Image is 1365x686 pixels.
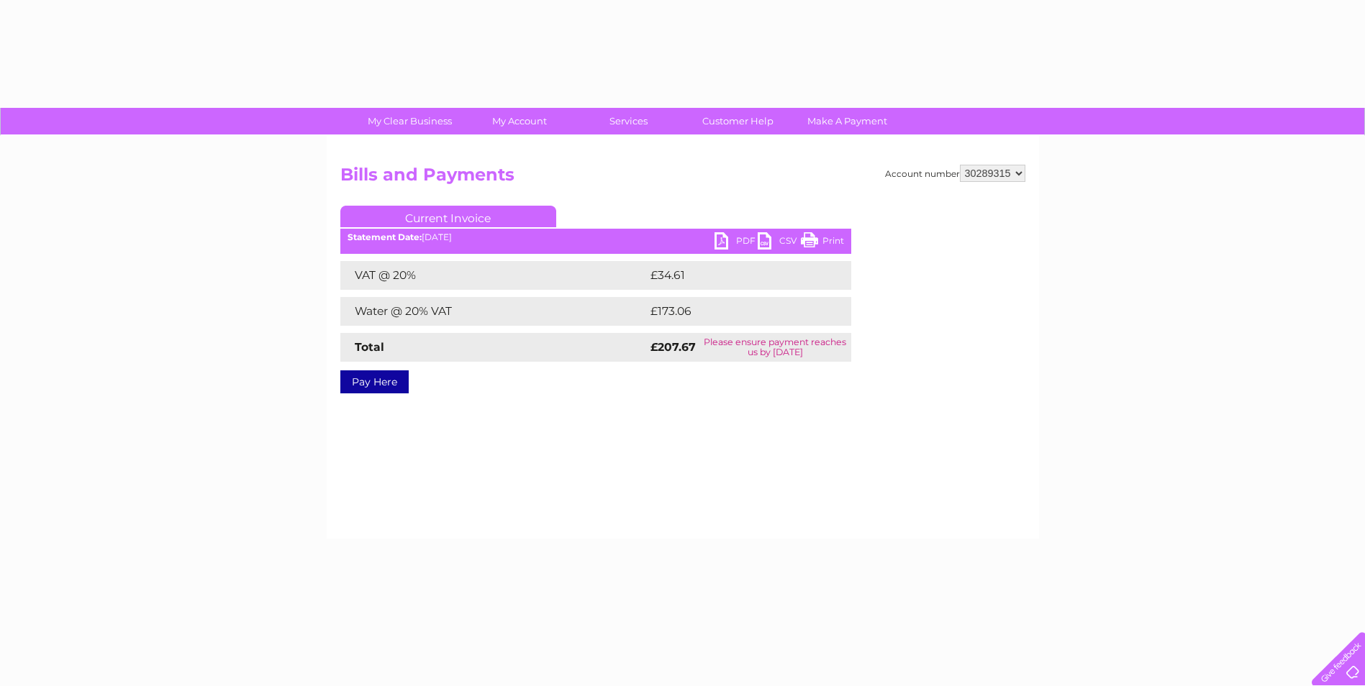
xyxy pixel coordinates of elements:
div: Account number [885,165,1025,182]
a: Pay Here [340,370,409,393]
td: VAT @ 20% [340,261,647,290]
a: Services [569,108,688,134]
a: My Account [460,108,579,134]
td: £173.06 [647,297,825,326]
b: Statement Date: [348,232,422,242]
div: [DATE] [340,232,851,242]
td: Please ensure payment reaches us by [DATE] [699,333,851,362]
a: Make A Payment [788,108,907,134]
a: CSV [758,232,801,253]
strong: Total [355,340,384,354]
strong: £207.67 [650,340,696,354]
td: Water @ 20% VAT [340,297,647,326]
a: Customer Help [679,108,797,134]
a: Print [801,232,844,253]
td: £34.61 [647,261,821,290]
h2: Bills and Payments [340,165,1025,192]
a: My Clear Business [350,108,469,134]
a: PDF [715,232,758,253]
a: Current Invoice [340,206,556,227]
